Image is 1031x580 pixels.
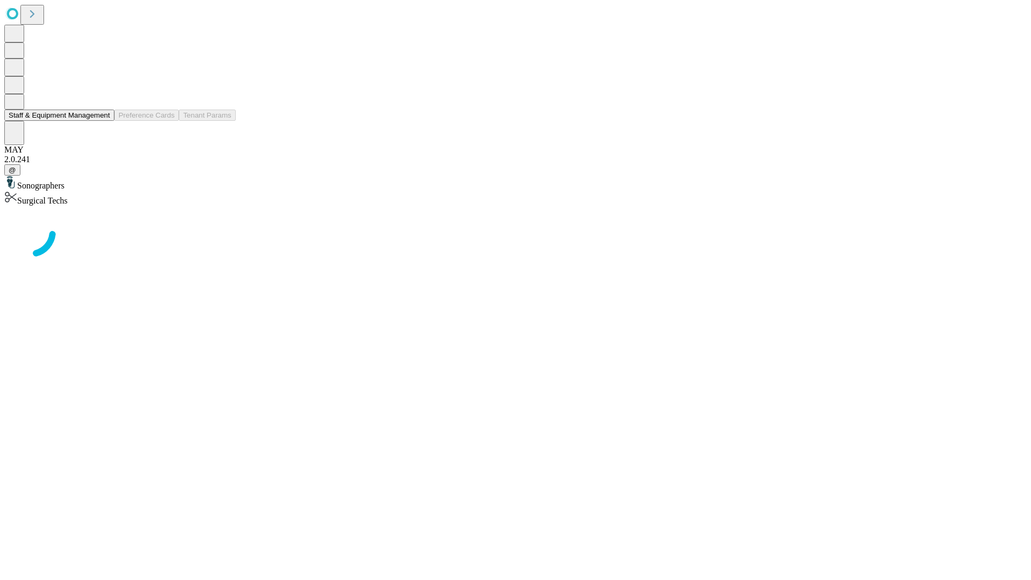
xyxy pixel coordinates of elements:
[9,166,16,174] span: @
[4,145,1027,155] div: MAY
[4,110,114,121] button: Staff & Equipment Management
[179,110,236,121] button: Tenant Params
[4,176,1027,191] div: Sonographers
[4,164,20,176] button: @
[4,191,1027,206] div: Surgical Techs
[4,155,1027,164] div: 2.0.241
[114,110,179,121] button: Preference Cards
